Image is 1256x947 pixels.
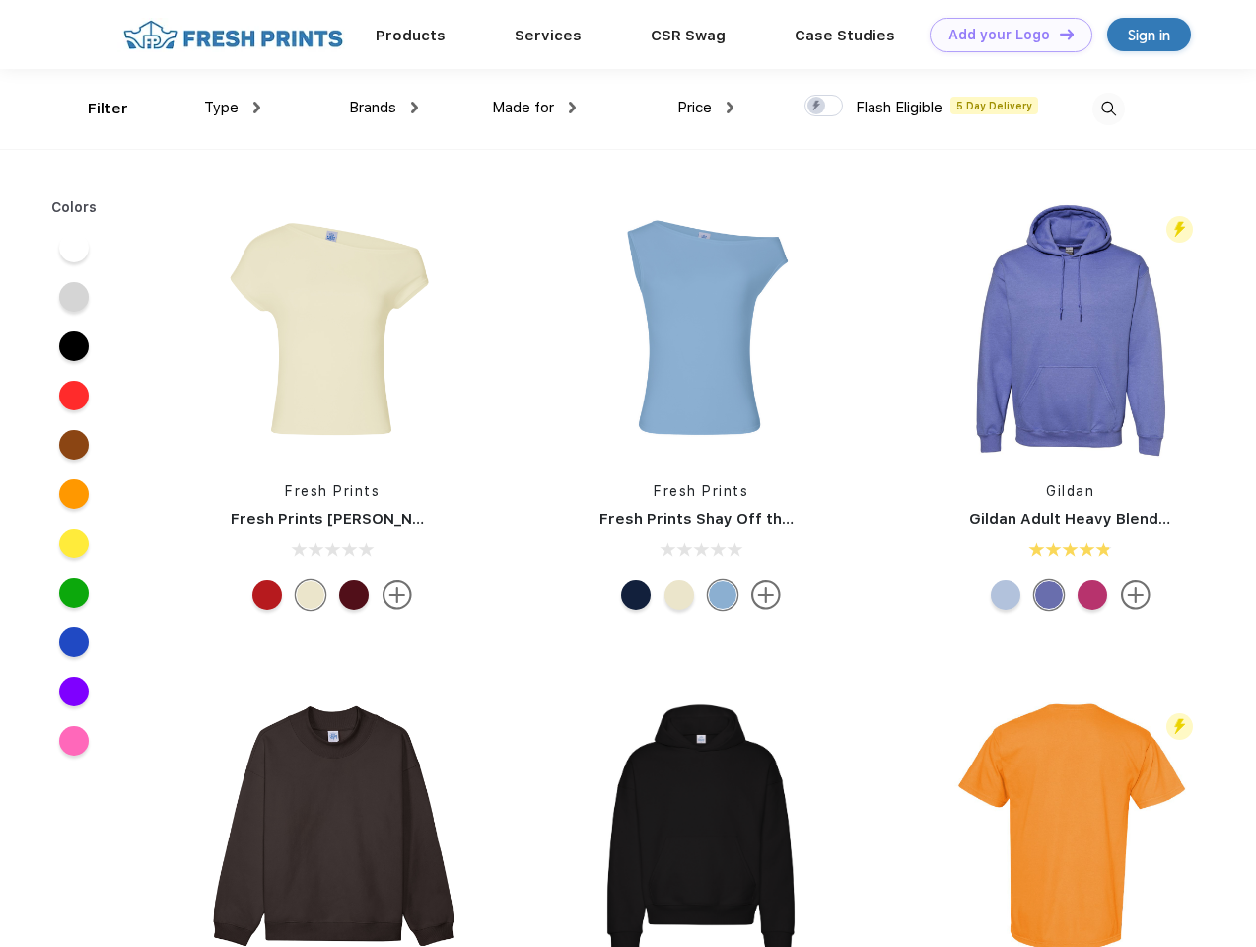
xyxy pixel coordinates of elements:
span: Type [204,99,239,116]
span: Price [677,99,712,116]
a: CSR Swag [651,27,726,44]
div: Yellow [664,580,694,610]
a: Sign in [1107,18,1191,51]
img: dropdown.png [569,102,576,113]
div: Colors [36,197,112,218]
img: more.svg [1121,580,1151,610]
div: Sign in [1128,24,1170,46]
div: Add your Logo [948,27,1050,43]
div: Heliconia [1078,580,1107,610]
img: dropdown.png [727,102,733,113]
img: func=resize&h=266 [940,199,1202,462]
img: dropdown.png [253,102,260,113]
div: Filter [88,98,128,120]
img: func=resize&h=266 [201,199,463,462]
img: flash_active_toggle.svg [1166,216,1193,243]
span: Brands [349,99,396,116]
img: DT [1060,29,1074,39]
img: desktop_search.svg [1092,93,1125,125]
a: Fresh Prints [654,483,748,499]
a: Products [376,27,446,44]
a: Fresh Prints Shay Off the Shoulder Tank [599,510,903,528]
span: 5 Day Delivery [950,97,1038,114]
span: Made for [492,99,554,116]
a: Fresh Prints [PERSON_NAME] Off the Shoulder Top [231,510,614,528]
a: Services [515,27,582,44]
a: Fresh Prints [285,483,380,499]
div: Violet [1034,580,1064,610]
img: more.svg [383,580,412,610]
div: Burgundy [339,580,369,610]
div: Yellow [296,580,325,610]
div: Light Blue [708,580,737,610]
span: Flash Eligible [856,99,942,116]
img: func=resize&h=266 [570,199,832,462]
div: Navy [621,580,651,610]
a: Gildan [1046,483,1094,499]
img: flash_active_toggle.svg [1166,713,1193,740]
img: dropdown.png [411,102,418,113]
img: more.svg [751,580,781,610]
img: fo%20logo%202.webp [117,18,349,52]
div: Light Blue [991,580,1020,610]
div: Crimson [252,580,282,610]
